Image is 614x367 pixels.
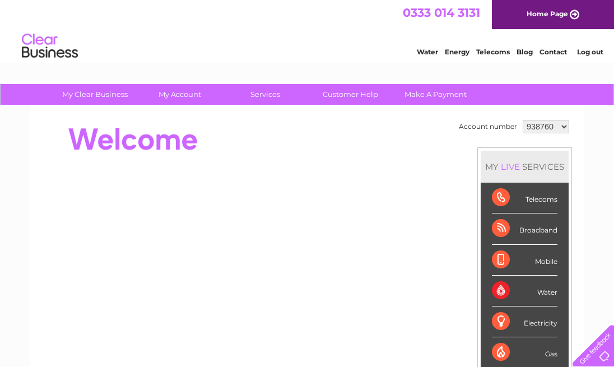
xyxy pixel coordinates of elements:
[492,306,557,337] div: Electricity
[476,48,510,56] a: Telecoms
[456,117,520,136] td: Account number
[403,6,480,20] a: 0333 014 3131
[134,84,226,105] a: My Account
[49,84,141,105] a: My Clear Business
[43,6,573,54] div: Clear Business is a trading name of Verastar Limited (registered in [GEOGRAPHIC_DATA] No. 3667643...
[389,84,482,105] a: Make A Payment
[492,245,557,276] div: Mobile
[21,29,78,63] img: logo.png
[417,48,438,56] a: Water
[492,183,557,213] div: Telecoms
[492,213,557,244] div: Broadband
[517,48,533,56] a: Blog
[499,161,522,172] div: LIVE
[219,84,311,105] a: Services
[539,48,567,56] a: Contact
[304,84,397,105] a: Customer Help
[492,276,557,306] div: Water
[577,48,603,56] a: Log out
[445,48,469,56] a: Energy
[481,151,569,183] div: MY SERVICES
